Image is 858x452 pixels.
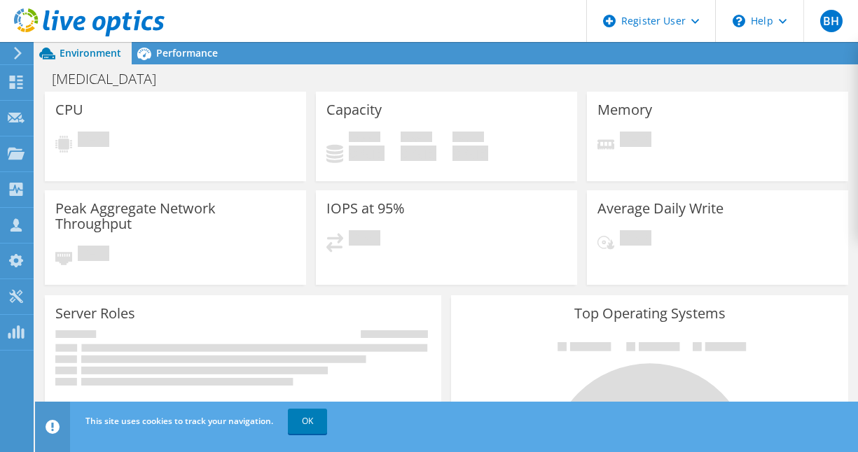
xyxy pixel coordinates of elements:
[60,46,121,59] span: Environment
[462,306,837,321] h3: Top Operating Systems
[597,102,652,118] h3: Memory
[85,415,273,427] span: This site uses cookies to track your navigation.
[78,132,109,150] span: Pending
[78,246,109,264] span: Pending
[55,102,83,118] h3: CPU
[46,71,178,87] h1: [MEDICAL_DATA]
[452,132,484,146] span: Total
[620,230,651,249] span: Pending
[326,102,382,118] h3: Capacity
[55,306,135,321] h3: Server Roles
[620,132,651,150] span: Pending
[349,230,380,249] span: Pending
[349,132,380,146] span: Used
[55,201,296,232] h3: Peak Aggregate Network Throughput
[349,146,385,161] h4: 0 GiB
[452,146,488,161] h4: 0 GiB
[288,409,327,434] a: OK
[326,201,405,216] h3: IOPS at 95%
[597,201,724,216] h3: Average Daily Write
[401,146,436,161] h4: 0 GiB
[733,15,745,27] svg: \n
[156,46,218,59] span: Performance
[820,10,843,32] span: BH
[401,132,432,146] span: Free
